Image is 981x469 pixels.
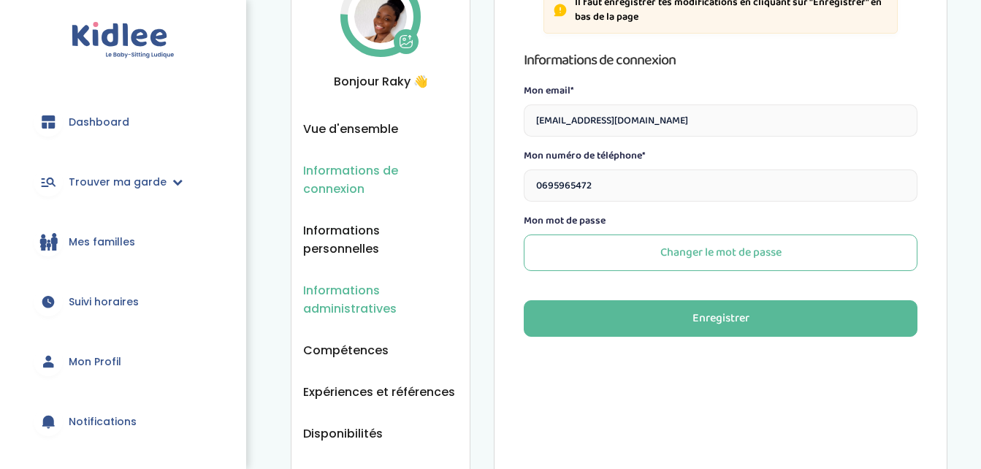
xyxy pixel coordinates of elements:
[22,156,224,208] a: Trouver ma garde
[303,341,389,359] button: Compétences
[303,72,458,91] span: Bonjour Raky 👋
[303,161,458,198] button: Informations de connexion
[524,104,917,137] input: Email
[524,213,917,229] label: Mon mot de passe
[692,310,749,327] div: Enregistrer
[22,395,224,448] a: Notifications
[524,300,917,337] button: Enregistrer
[524,148,917,164] label: Mon numéro de téléphone*
[69,294,139,310] span: Suivi horaires
[303,221,458,258] button: Informations personnelles
[303,120,398,138] button: Vue d'ensemble
[69,414,137,430] span: Notifications
[524,234,917,271] button: Changer le mot de passe
[69,115,129,130] span: Dashboard
[69,354,121,370] span: Mon Profil
[69,175,167,190] span: Trouver ma garde
[22,335,224,388] a: Mon Profil
[303,424,383,443] button: Disponibilités
[660,245,782,262] div: Changer le mot de passe
[524,83,917,99] label: Mon email*
[72,22,175,59] img: logo.svg
[22,275,224,328] a: Suivi horaires
[69,234,135,250] span: Mes familles
[22,216,224,268] a: Mes familles
[22,96,224,148] a: Dashboard
[303,383,455,401] button: Expériences et références
[524,48,917,72] h3: Informations de connexion
[524,169,917,202] input: Numéro de téléphone
[303,281,458,318] button: Informations administratives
